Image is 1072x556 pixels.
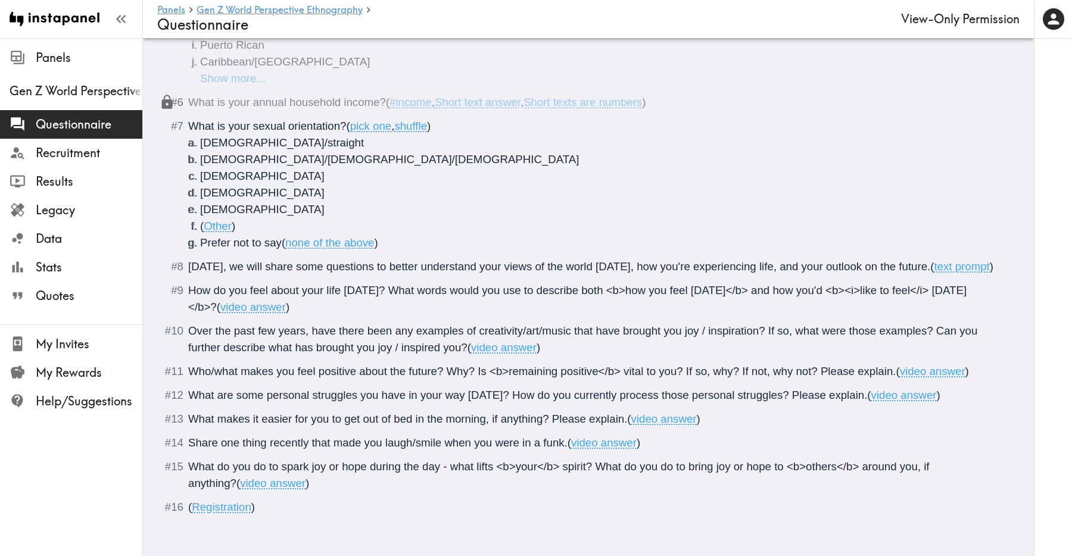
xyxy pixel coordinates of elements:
[990,260,993,273] span: )
[200,203,325,215] span: [DEMOGRAPHIC_DATA]
[188,501,192,513] span: (
[627,413,631,425] span: (
[350,120,392,132] span: pick one
[200,136,364,149] span: [DEMOGRAPHIC_DATA]/straight
[36,230,142,247] span: Data
[188,96,386,108] span: What is your annual household income?
[435,96,521,108] span: Short text answer
[188,284,967,313] span: How do you feel about your life [DATE]? What words would you use to describe both <b>how you feel...
[697,413,700,425] span: )
[468,341,471,354] span: (
[900,365,965,377] span: video answer
[240,477,306,489] span: video answer
[197,5,363,16] a: Gen Z World Perspective Ethnography
[391,120,394,132] span: ,
[200,153,579,165] span: [DEMOGRAPHIC_DATA]/[DEMOGRAPHIC_DATA]/[DEMOGRAPHIC_DATA]
[427,120,431,132] span: )
[930,260,934,273] span: (
[432,96,435,108] span: ,
[36,49,142,66] span: Panels
[523,96,642,108] span: Short texts are numbers
[36,393,142,410] span: Help/Suggestions
[36,259,142,276] span: Stats
[521,96,523,108] span: ,
[631,413,697,425] span: video answer
[642,96,646,108] span: )
[220,301,286,313] span: video answer
[36,364,142,381] span: My Rewards
[286,301,289,313] span: )
[568,436,571,449] span: (
[934,260,989,273] span: text prompt
[346,120,350,132] span: (
[10,83,142,99] span: Gen Z World Perspective Ethnography
[867,389,871,401] span: (
[217,301,220,313] span: (
[36,173,142,190] span: Results
[200,170,325,182] span: [DEMOGRAPHIC_DATA]
[157,5,185,16] a: Panels
[188,436,568,449] span: Share one thing recently that made you laugh/smile when you were in a funk.
[375,236,378,249] span: )
[200,55,370,68] span: Caribbean/[GEOGRAPHIC_DATA]
[200,220,204,232] span: (
[937,389,940,401] span: )
[901,11,1020,27] div: View-Only Permission
[965,365,969,377] span: )
[192,501,251,513] span: Registration
[386,96,389,108] span: (
[36,116,142,133] span: Questionnaire
[200,186,325,199] span: [DEMOGRAPHIC_DATA]
[394,120,427,132] span: shuffle
[389,96,432,108] span: #income
[896,365,899,377] span: (
[285,236,374,249] span: none of the above
[157,16,892,33] h4: Questionnaire
[282,236,285,249] span: (
[871,389,937,401] span: video answer
[36,202,142,218] span: Legacy
[188,460,933,489] span: What do you do to spark joy or hope during the day - what lifts <b>your</b> spirit? What do you d...
[200,236,282,249] span: Prefer not to say
[188,413,627,425] span: What makes it easier for you to get out of bed in the morning, if anything? Please explain.
[251,501,255,513] span: )
[637,436,640,449] span: )
[188,365,896,377] span: Who/what makes you feel positive about the future? Why? Is <b>remaining positive</b> vital to you...
[188,324,980,354] span: Over the past few years, have there been any examples of creativity/art/music that have brought y...
[537,341,540,354] span: )
[306,477,309,489] span: )
[36,145,142,161] span: Recruitment
[188,120,346,132] span: What is your sexual orientation?
[571,436,637,449] span: video answer
[36,336,142,352] span: My Invites
[200,39,264,51] span: Puerto Rican
[232,220,235,232] span: )
[204,220,232,232] span: Other
[236,477,240,489] span: (
[188,389,867,401] span: What are some personal struggles you have in your way [DATE]? How do you currently process those ...
[36,288,142,304] span: Quotes
[471,341,537,354] span: video answer
[188,260,930,273] span: [DATE], we will share some questions to better understand your views of the world [DATE], how you...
